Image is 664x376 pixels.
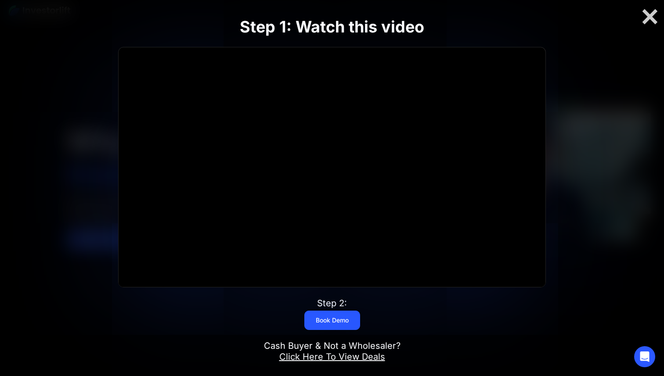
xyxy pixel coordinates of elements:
div: Step 2: [317,298,347,309]
a: Book Demo [304,311,360,330]
div: Open Intercom Messenger [634,346,655,367]
strong: Step 1: Watch this video [240,17,424,36]
a: Click Here To View Deals [279,351,385,362]
div: Cash Buyer & Not a Wholesaler? [264,340,401,362]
